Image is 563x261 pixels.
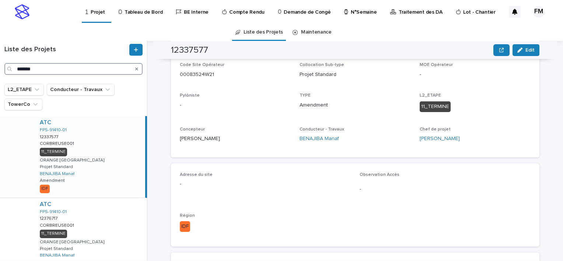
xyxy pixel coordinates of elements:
span: Concepteur [180,127,205,132]
a: FPS-91410-01 [40,209,67,215]
a: BENAJIBA Manaf [40,253,74,258]
p: - [180,180,351,188]
a: ATC [40,201,51,208]
span: Code Site Opérateur [180,63,224,67]
span: TYPE [300,93,311,98]
span: Conducteur - Travaux [300,127,344,132]
p: Amendment [300,101,410,109]
button: TowerCo [4,98,42,110]
img: stacker-logo-s-only.png [15,4,29,19]
span: MOE Opérateur [420,63,453,67]
span: Pylôniste [180,93,200,98]
span: Observation Accès [360,173,399,177]
div: IDF [40,185,50,193]
h2: 12337577 [171,45,208,56]
p: [PERSON_NAME] [180,135,291,143]
p: Projet Standard [40,164,73,170]
div: 11_TERMINE [40,148,67,156]
p: CORBREUSE001 [40,222,76,228]
div: IDF [180,221,190,232]
div: 11_TERMINE [40,230,67,238]
p: ORANGE [GEOGRAPHIC_DATA] [40,158,104,163]
a: ATC [40,119,51,126]
a: [PERSON_NAME] [420,135,460,143]
a: BENAJIBA Manaf [300,135,339,143]
button: Edit [513,44,539,56]
span: Adresse du site [180,173,213,177]
p: Projet Standard [40,246,73,251]
span: Région [180,213,195,218]
p: Projet Standard [300,71,410,79]
span: Collocation Sub-type [300,63,344,67]
span: Chef de projet [420,127,451,132]
a: Maintenance [301,24,332,41]
p: 00083524W21 [180,71,291,79]
p: - [420,71,531,79]
p: - [180,101,291,109]
h1: Liste des Projets [4,46,128,54]
p: ORANGE [GEOGRAPHIC_DATA] [40,240,104,245]
a: FPS-91410-01 [40,128,67,133]
div: FM [533,6,545,18]
span: L2_ETAPE [420,93,441,98]
a: Liste des Projets [244,24,283,41]
p: - [360,185,531,193]
p: Amendment [40,178,65,183]
div: 11_TERMINE [420,101,451,112]
button: Conducteur - Travaux [47,84,115,95]
p: 12337577 [40,133,60,140]
p: 12376717 [40,215,59,221]
button: L2_ETAPE [4,84,44,95]
input: Search [4,63,143,75]
span: Edit [525,48,535,53]
a: BENAJIBA Manaf [40,171,74,177]
p: CORBREUSE001 [40,140,76,146]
